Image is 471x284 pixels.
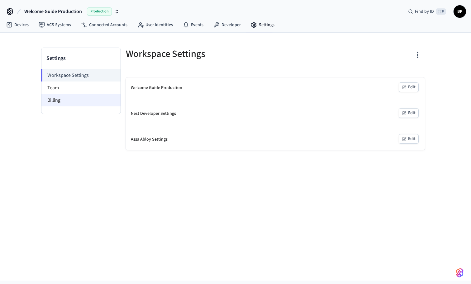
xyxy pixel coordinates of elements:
a: Devices [1,19,34,30]
button: Edit [399,134,419,144]
div: Assa Abloy Settings [131,136,168,143]
li: Billing [41,94,121,106]
div: Find by ID⌘ K [403,6,451,17]
h5: Workspace Settings [126,48,272,60]
a: Developer [208,19,246,30]
a: User Identities [132,19,178,30]
button: BP [454,5,466,18]
button: Edit [399,108,419,118]
span: Find by ID [415,8,434,15]
a: Connected Accounts [76,19,132,30]
span: BP [454,6,465,17]
h3: Settings [46,54,116,63]
span: Production [87,7,112,16]
div: Nest Developer Settings [131,110,176,117]
li: Team [41,81,121,94]
span: Welcome Guide Production [24,8,82,15]
a: Settings [246,19,279,30]
div: Welcome Guide Production [131,85,182,91]
a: Events [178,19,208,30]
li: Workspace Settings [41,69,121,81]
a: ACS Systems [34,19,76,30]
button: Edit [399,82,419,92]
span: ⌘ K [436,8,446,15]
img: SeamLogoGradient.69752ec5.svg [456,268,464,278]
